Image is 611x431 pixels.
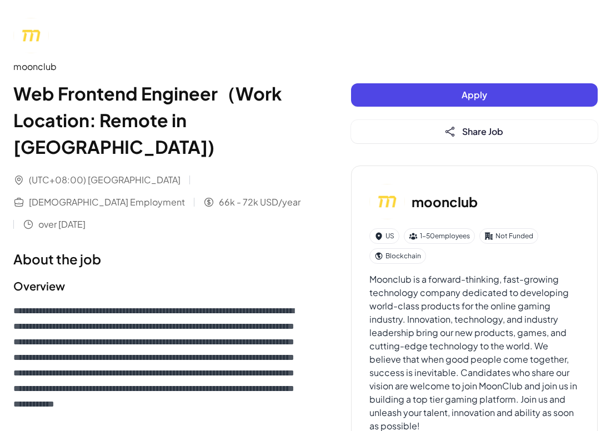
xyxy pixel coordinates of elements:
[13,18,49,53] img: mo
[369,228,399,244] div: US
[29,173,181,187] span: (UTC+08:00) [GEOGRAPHIC_DATA]
[13,80,307,160] h1: Web Frontend Engineer（Work Location: Remote in [GEOGRAPHIC_DATA])
[13,249,307,269] h1: About the job
[13,278,307,294] h2: Overview
[351,83,598,107] button: Apply
[412,192,478,212] h3: moonclub
[369,184,405,219] img: mo
[462,89,487,101] span: Apply
[479,228,538,244] div: Not Funded
[29,196,185,209] span: [DEMOGRAPHIC_DATA] Employment
[351,120,598,143] button: Share Job
[462,126,503,137] span: Share Job
[13,60,307,73] div: moonclub
[219,196,301,209] span: 66k - 72k USD/year
[369,248,426,264] div: Blockchain
[404,228,475,244] div: 1-50 employees
[38,218,86,231] span: over [DATE]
